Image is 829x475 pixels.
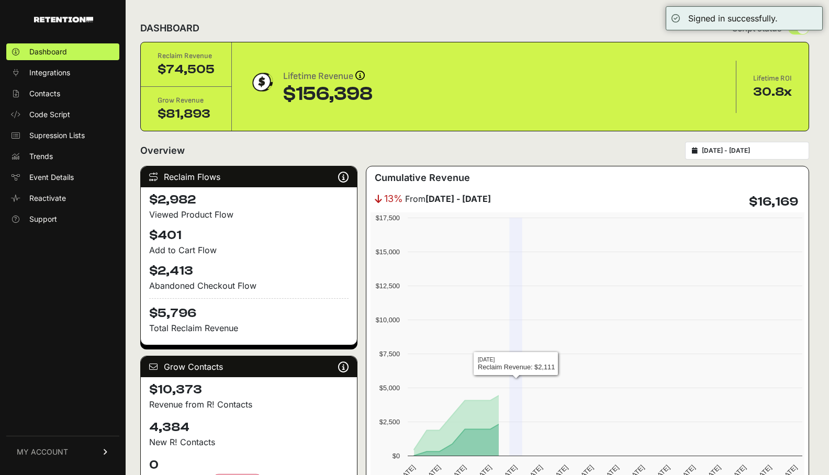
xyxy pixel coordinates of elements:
strong: [DATE] - [DATE] [425,194,491,204]
a: Trends [6,148,119,165]
div: Grow Contacts [141,356,357,377]
span: From [405,193,491,205]
h2: DASHBOARD [140,21,199,36]
span: Event Details [29,172,74,183]
span: Integrations [29,67,70,78]
div: $74,505 [158,61,215,78]
div: Add to Cart Flow [149,244,349,256]
div: $81,893 [158,106,215,122]
span: Dashboard [29,47,67,57]
div: Signed in successfully. [688,12,778,25]
text: $5,000 [379,384,400,392]
span: Supression Lists [29,130,85,141]
text: $10,000 [376,316,400,324]
text: $7,500 [379,350,400,358]
a: MY ACCOUNT [6,436,119,468]
text: $0 [393,452,400,460]
text: $12,500 [376,282,400,290]
h2: Overview [140,143,185,158]
h4: $2,413 [149,263,349,279]
a: Code Script [6,106,119,123]
div: $156,398 [283,84,373,105]
img: dollar-coin-05c43ed7efb7bc0c12610022525b4bbbb207c7efeef5aecc26f025e68dcafac9.png [249,69,275,95]
h3: Cumulative Revenue [375,171,470,185]
span: Support [29,214,57,224]
span: Reactivate [29,193,66,203]
span: MY ACCOUNT [17,447,68,457]
text: $15,000 [376,248,400,256]
a: Reactivate [6,190,119,207]
h4: $10,373 [149,381,349,398]
div: Lifetime Revenue [283,69,373,84]
p: New R! Contacts [149,436,349,448]
img: Retention.com [34,17,93,22]
span: Trends [29,151,53,162]
h4: $2,982 [149,191,349,208]
h4: $16,169 [749,194,798,210]
div: Reclaim Flows [141,166,357,187]
h4: $401 [149,227,349,244]
h4: 4,384 [149,419,349,436]
a: Integrations [6,64,119,81]
h4: 0 [149,457,349,473]
span: 13% [384,191,403,206]
h4: $5,796 [149,298,349,322]
a: Support [6,211,119,228]
div: 30.8x [753,84,792,100]
div: Lifetime ROI [753,73,792,84]
a: Contacts [6,85,119,102]
p: Revenue from R! Contacts [149,398,349,411]
div: Reclaim Revenue [158,51,215,61]
a: Dashboard [6,43,119,60]
a: Supression Lists [6,127,119,144]
div: Grow Revenue [158,95,215,106]
div: Viewed Product Flow [149,208,349,221]
span: Code Script [29,109,70,120]
text: $17,500 [376,214,400,222]
a: Event Details [6,169,119,186]
text: $2,500 [379,418,400,426]
span: Contacts [29,88,60,99]
p: Total Reclaim Revenue [149,322,349,334]
div: Abandoned Checkout Flow [149,279,349,292]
